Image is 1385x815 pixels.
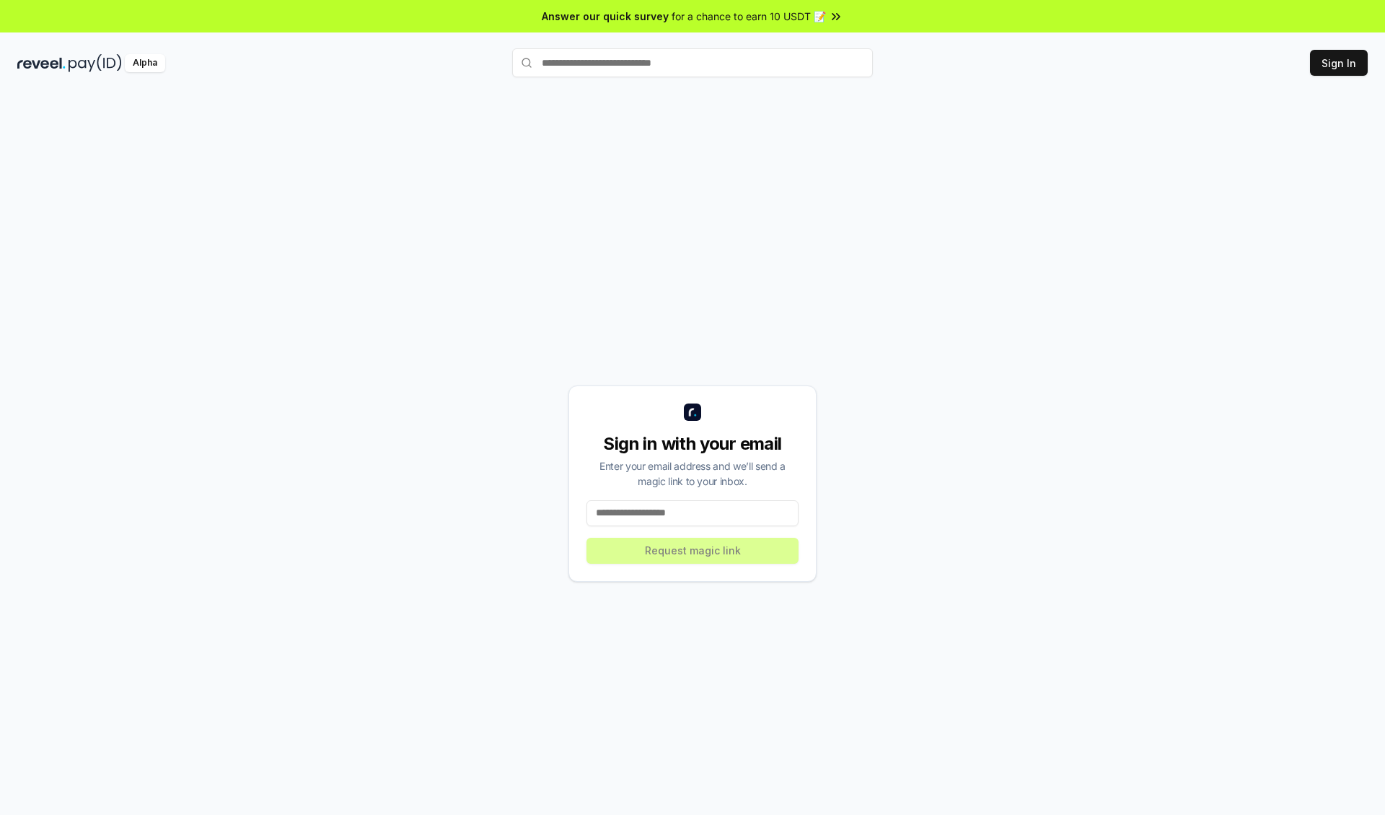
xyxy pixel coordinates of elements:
img: reveel_dark [17,54,66,72]
div: Sign in with your email [586,432,799,456]
div: Alpha [125,54,165,72]
div: Enter your email address and we’ll send a magic link to your inbox. [586,458,799,489]
span: Answer our quick survey [542,9,669,24]
button: Sign In [1310,50,1368,76]
span: for a chance to earn 10 USDT 📝 [672,9,826,24]
img: pay_id [69,54,122,72]
img: logo_small [684,404,701,421]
